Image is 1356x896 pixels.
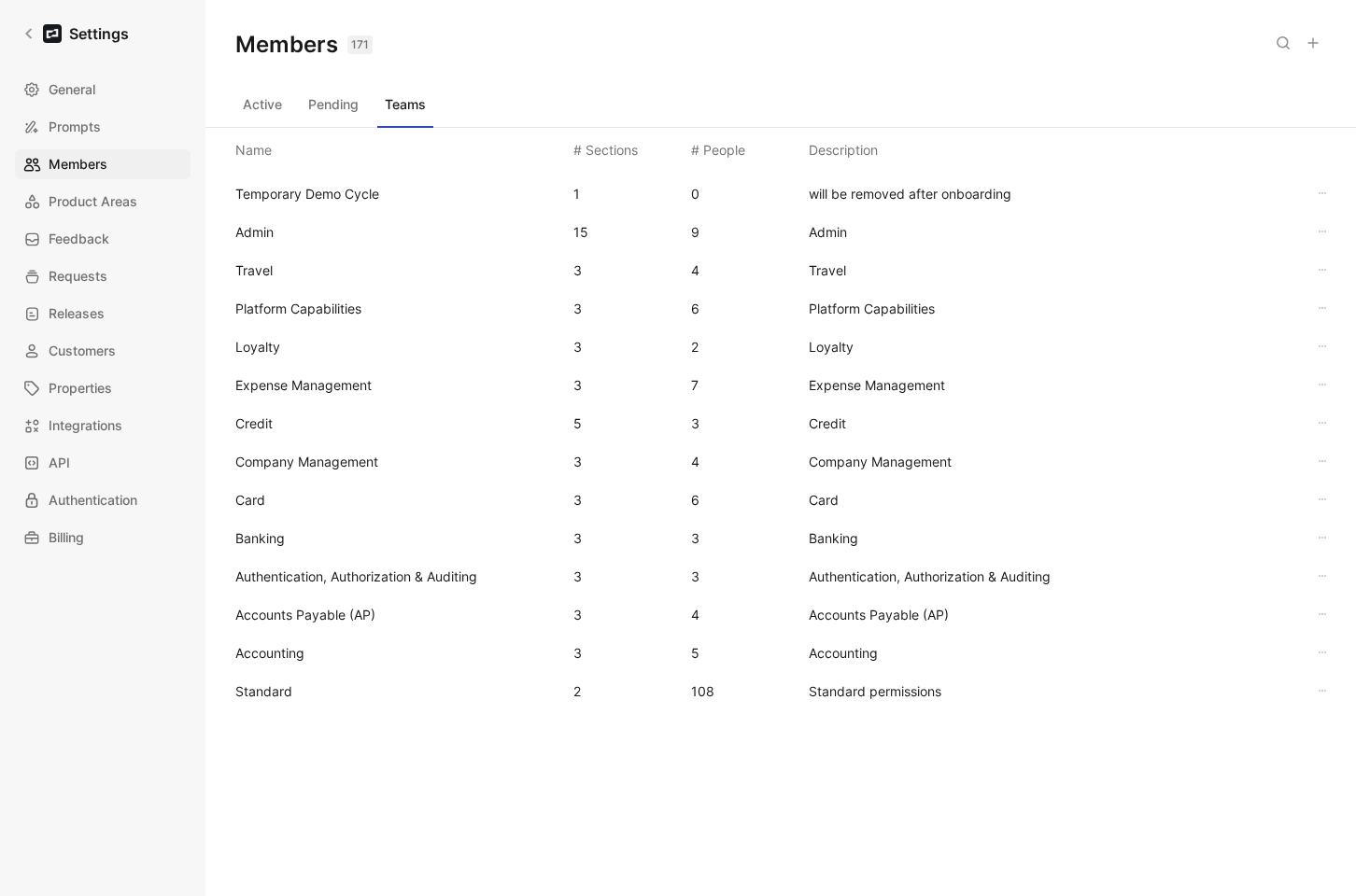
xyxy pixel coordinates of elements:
div: 108 [691,680,714,703]
h1: Members [235,30,373,60]
div: 3 [573,259,582,282]
span: Accounting [809,642,1292,665]
span: Company Management [235,454,378,469]
span: Banking [809,527,1292,550]
span: Prompts [49,116,101,138]
div: Credit53Credit [220,404,1341,442]
span: Banking [235,530,285,546]
div: Accounting35Accounting [220,634,1341,672]
span: Standard [235,683,292,699]
a: Releases [15,299,191,329]
a: Billing [15,523,191,553]
span: Card [809,489,1292,511]
span: API [49,452,70,474]
button: Teams [377,90,433,119]
div: Travel34Travel [220,251,1341,289]
div: 1 [573,183,580,205]
span: Loyalty [235,339,280,355]
span: Travel [809,259,1292,282]
span: Billing [49,526,84,549]
div: 3 [573,336,582,358]
div: Admin159Admin [220,213,1341,251]
div: 15 [573,221,588,244]
a: General [15,75,191,105]
div: 4 [691,604,699,626]
span: Properties [49,377,112,399]
div: 4 [691,259,699,282]
div: 3 [573,642,582,665]
span: Credit [235,415,273,431]
div: 3 [691,413,699,435]
div: 2 [691,336,699,358]
span: Feedback [49,228,109,250]
span: Standard permissions [809,680,1292,703]
div: 3 [573,527,582,550]
div: 6 [691,298,699,320]
span: Loyalty [809,336,1292,358]
span: Expense Management [235,377,372,393]
div: Name [235,139,272,161]
div: Expense Management37Expense Management [220,366,1341,404]
a: Requests [15,261,191,291]
a: Authentication [15,485,191,515]
button: Pending [301,90,366,119]
div: 3 [691,527,699,550]
div: 3 [573,566,582,588]
span: Requests [49,265,107,287]
div: Banking33Banking [220,519,1341,557]
span: will be removed after onboarding [809,183,1292,205]
a: Properties [15,373,191,403]
div: 2 [573,680,581,703]
span: Temporary Demo Cycle [235,186,379,202]
div: 171 [347,35,373,54]
span: Platform Capabilities [235,301,361,316]
a: Customers [15,336,191,366]
a: Feedback [15,224,191,254]
a: Prompts [15,112,191,142]
span: Product Areas [49,190,137,213]
div: 3 [573,489,582,511]
span: Company Management [809,451,1292,473]
span: Admin [235,224,274,240]
div: Platform Capabilities36Platform Capabilities [220,289,1341,328]
div: 6 [691,489,699,511]
span: Expense Management [809,374,1292,397]
div: 3 [691,566,699,588]
span: General [49,78,95,101]
div: Standard2108Standard permissions [220,672,1341,710]
span: Customers [49,340,116,362]
span: Accounting [235,645,304,661]
div: # Sections [573,139,638,161]
div: 3 [573,298,582,320]
div: 3 [573,604,582,626]
div: Loyalty32Loyalty [220,328,1341,366]
div: Card36Card [220,481,1341,519]
div: 7 [691,374,699,397]
span: Platform Capabilities [809,298,1292,320]
h1: Settings [69,22,129,45]
div: 3 [573,451,582,473]
span: Authentication, Authorization & Auditing [235,568,477,584]
div: 9 [691,221,699,244]
div: Authentication, Authorization & Auditing33Authentication, Authorization & Auditing [220,557,1341,595]
span: Accounts Payable (AP) [235,607,375,623]
span: Card [235,492,265,508]
span: Travel [235,262,273,278]
a: Product Areas [15,187,191,217]
span: Authentication, Authorization & Auditing [809,566,1292,588]
div: 4 [691,451,699,473]
div: 0 [691,183,699,205]
div: 3 [573,374,582,397]
span: Admin [809,221,1292,244]
span: Authentication [49,489,137,511]
span: Credit [809,413,1292,435]
div: Description [809,139,878,161]
div: 5 [691,642,699,665]
button: Active [235,90,290,119]
span: Integrations [49,414,122,437]
div: 5 [573,413,582,435]
span: Accounts Payable (AP) [809,604,1292,626]
div: # People [691,139,745,161]
a: Settings [15,15,136,52]
a: Members [15,149,191,179]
